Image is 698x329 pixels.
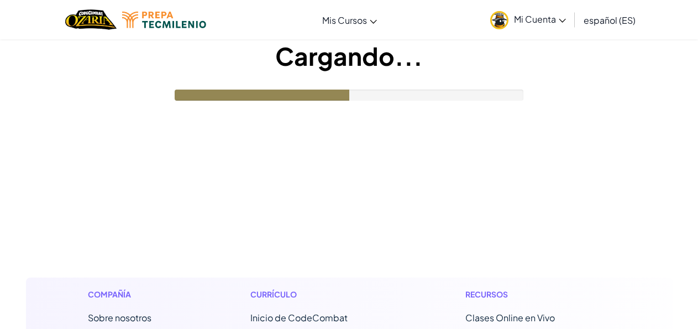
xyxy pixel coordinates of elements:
[250,289,396,300] h1: Currículo
[65,8,117,31] img: Home
[65,8,117,31] a: Ozaria by CodeCombat logo
[122,12,206,28] img: Tecmilenio logo
[322,14,367,26] span: Mis Cursos
[88,312,151,323] a: Sobre nosotros
[250,312,348,323] span: Inicio de CodeCombat
[485,2,571,37] a: Mi Cuenta
[578,5,641,35] a: español (ES)
[88,289,180,300] h1: Compañía
[584,14,636,26] span: español (ES)
[514,13,566,25] span: Mi Cuenta
[490,11,508,29] img: avatar
[465,289,611,300] h1: Recursos
[465,312,555,323] a: Clases Online en Vivo
[317,5,382,35] a: Mis Cursos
